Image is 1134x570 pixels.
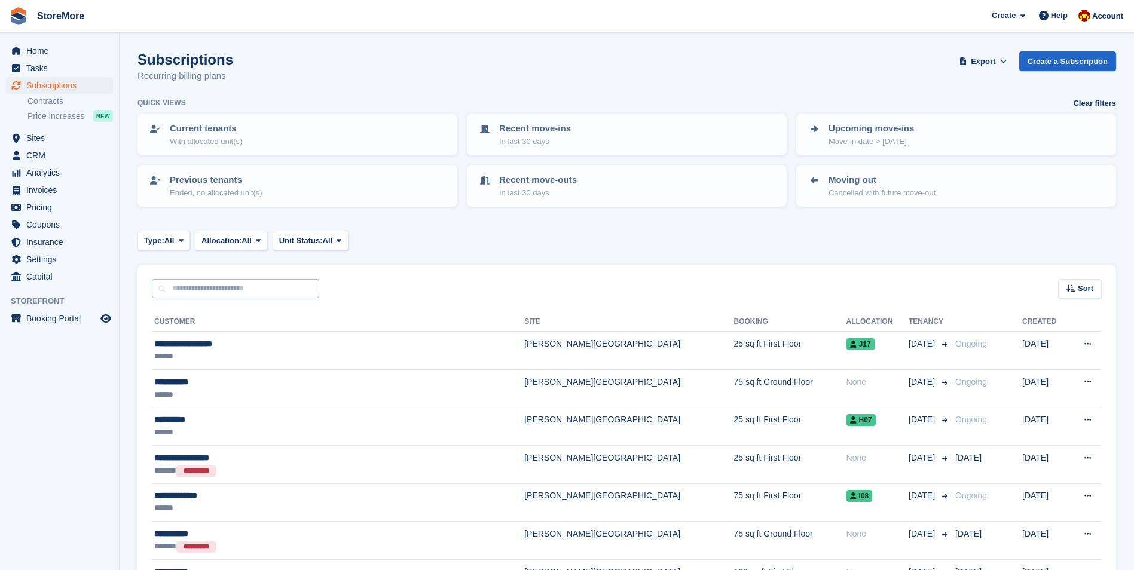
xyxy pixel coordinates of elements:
a: menu [6,147,113,164]
div: None [846,528,909,540]
a: menu [6,251,113,268]
p: Current tenants [170,122,242,136]
span: Booking Portal [26,310,98,327]
span: [DATE] [955,529,982,538]
th: Tenancy [909,312,950,332]
span: [DATE] [909,376,937,388]
span: All [164,235,175,247]
a: menu [6,130,113,146]
p: With allocated unit(s) [170,136,242,148]
span: Create [992,10,1016,22]
button: Export [957,51,1010,71]
p: Move-in date > [DATE] [829,136,914,148]
td: 75 sq ft Ground Floor [733,369,846,407]
a: menu [6,268,113,285]
div: NEW [93,110,113,122]
div: None [846,452,909,464]
a: StoreMore [32,6,89,26]
a: Moving out Cancelled with future move-out [797,166,1115,206]
span: Storefront [11,295,119,307]
td: [PERSON_NAME][GEOGRAPHIC_DATA] [524,407,733,446]
td: [DATE] [1022,522,1068,560]
button: Type: All [137,231,190,250]
button: Allocation: All [195,231,268,250]
td: [PERSON_NAME][GEOGRAPHIC_DATA] [524,445,733,483]
span: I08 [846,490,873,502]
p: Recurring billing plans [137,69,233,83]
td: [PERSON_NAME][GEOGRAPHIC_DATA] [524,369,733,407]
span: Ongoing [955,339,987,348]
td: [DATE] [1022,407,1068,446]
span: Invoices [26,182,98,198]
a: menu [6,60,113,76]
span: [DATE] [955,453,982,462]
p: Cancelled with future move-out [829,187,936,199]
td: 25 sq ft First Floor [733,445,846,483]
td: 25 sq ft First Floor [733,407,846,446]
td: [DATE] [1022,445,1068,483]
span: Insurance [26,234,98,250]
td: [DATE] [1022,369,1068,407]
a: menu [6,310,113,327]
td: [PERSON_NAME][GEOGRAPHIC_DATA] [524,332,733,370]
th: Site [524,312,733,332]
span: Tasks [26,60,98,76]
th: Customer [152,312,524,332]
p: In last 30 days [499,187,577,199]
span: Export [971,56,995,68]
span: [DATE] [909,528,937,540]
span: CRM [26,147,98,164]
p: Previous tenants [170,173,262,187]
span: [DATE] [909,452,937,464]
span: All [242,235,252,247]
a: menu [6,77,113,94]
img: stora-icon-8386f47178a22dfd0bd8f6a31ec36ba5ce8667c1dd55bd0f319d3a0aa187defe.svg [10,7,27,25]
a: menu [6,199,113,216]
td: 75 sq ft First Floor [733,483,846,522]
span: Ongoing [955,415,987,424]
a: menu [6,234,113,250]
a: Price increases NEW [27,109,113,122]
p: Recent move-ins [499,122,571,136]
span: Ongoing [955,377,987,387]
span: Sort [1078,283,1093,295]
span: Pricing [26,199,98,216]
span: Type: [144,235,164,247]
a: Upcoming move-ins Move-in date > [DATE] [797,115,1115,154]
a: Create a Subscription [1019,51,1116,71]
span: Settings [26,251,98,268]
p: Ended, no allocated unit(s) [170,187,262,199]
span: All [323,235,333,247]
a: menu [6,216,113,233]
a: menu [6,42,113,59]
span: Allocation: [201,235,242,247]
td: [DATE] [1022,332,1068,370]
td: [DATE] [1022,483,1068,522]
span: Sites [26,130,98,146]
a: Preview store [99,311,113,326]
span: Price increases [27,111,85,122]
a: menu [6,164,113,181]
p: In last 30 days [499,136,571,148]
button: Unit Status: All [273,231,349,250]
a: Recent move-outs In last 30 days [468,166,785,206]
span: J17 [846,338,875,350]
a: Recent move-ins In last 30 days [468,115,785,154]
a: menu [6,182,113,198]
a: Contracts [27,96,113,107]
span: [DATE] [909,338,937,350]
th: Booking [733,312,846,332]
span: Analytics [26,164,98,181]
span: Home [26,42,98,59]
p: Recent move-outs [499,173,577,187]
h6: Quick views [137,97,186,108]
td: 75 sq ft Ground Floor [733,522,846,560]
div: None [846,376,909,388]
a: Clear filters [1073,97,1116,109]
span: Unit Status: [279,235,323,247]
td: 25 sq ft First Floor [733,332,846,370]
th: Allocation [846,312,909,332]
p: Upcoming move-ins [829,122,914,136]
span: Help [1051,10,1068,22]
h1: Subscriptions [137,51,233,68]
